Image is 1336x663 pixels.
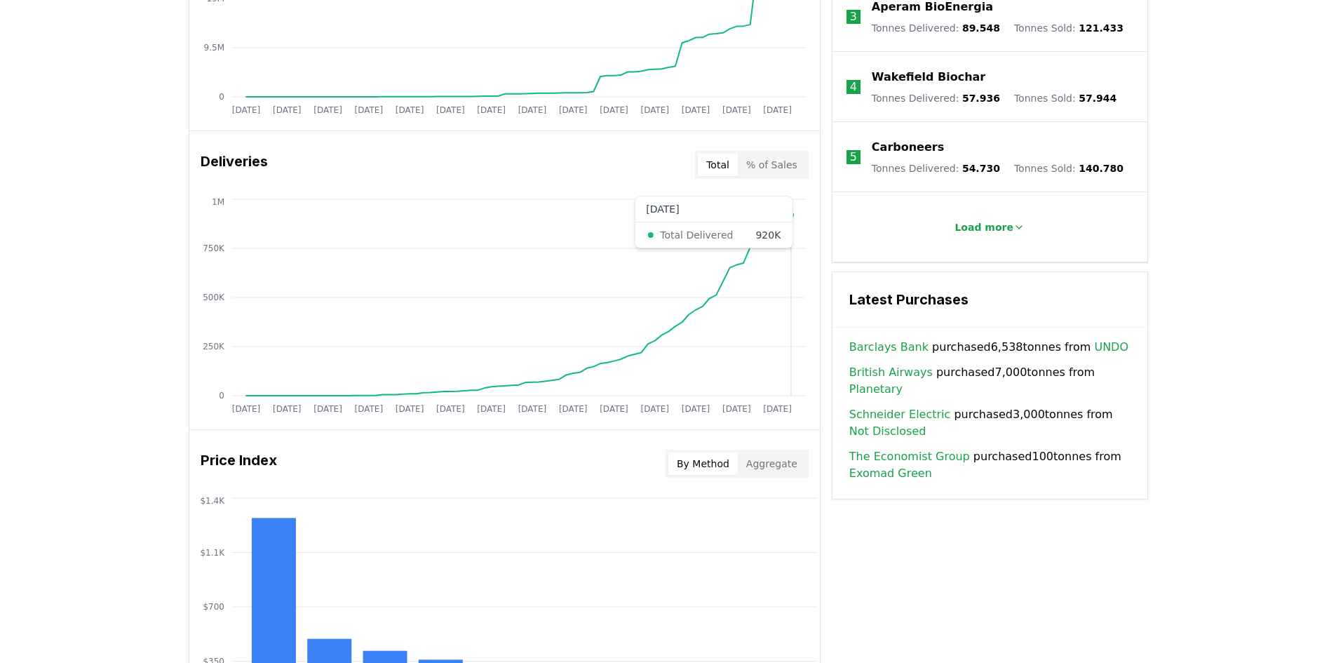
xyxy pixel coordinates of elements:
[849,364,933,381] a: British Airways
[203,43,224,53] tspan: 9.5M
[201,151,268,179] h3: Deliveries
[219,391,224,401] tspan: 0
[272,404,301,414] tspan: [DATE]
[477,105,506,115] tspan: [DATE]
[200,496,225,506] tspan: $1.4K
[681,105,710,115] tspan: [DATE]
[436,105,465,115] tspan: [DATE]
[1079,163,1124,174] span: 140.780
[203,342,225,351] tspan: 250K
[1014,21,1124,35] p: Tonnes Sold :
[738,453,806,475] button: Aggregate
[849,406,1131,440] span: purchased 3,000 tonnes from
[962,93,1000,104] span: 57.936
[518,404,546,414] tspan: [DATE]
[698,154,738,176] button: Total
[849,423,926,440] a: Not Disclosed
[849,406,950,423] a: Schneider Electric
[849,339,1128,356] span: purchased 6,538 tonnes from
[395,105,424,115] tspan: [DATE]
[1079,22,1124,34] span: 121.433
[203,243,225,253] tspan: 750K
[681,404,710,414] tspan: [DATE]
[203,293,225,302] tspan: 500K
[722,404,751,414] tspan: [DATE]
[558,404,587,414] tspan: [DATE]
[395,404,424,414] tspan: [DATE]
[1014,161,1124,175] p: Tonnes Sold :
[1079,93,1116,104] span: 57.944
[962,22,1000,34] span: 89.548
[640,105,669,115] tspan: [DATE]
[668,453,738,475] button: By Method
[477,404,506,414] tspan: [DATE]
[849,289,1131,310] h3: Latest Purchases
[201,450,277,478] h3: Price Index
[849,364,1131,398] span: purchased 7,000 tonnes from
[200,548,225,558] tspan: $1.1K
[203,602,224,612] tspan: $700
[738,154,806,176] button: % of Sales
[640,404,669,414] tspan: [DATE]
[313,404,342,414] tspan: [DATE]
[1094,339,1128,356] a: UNDO
[212,197,224,207] tspan: 1M
[600,105,628,115] tspan: [DATE]
[558,105,587,115] tspan: [DATE]
[436,404,465,414] tspan: [DATE]
[872,161,1000,175] p: Tonnes Delivered :
[872,69,985,86] a: Wakefield Biochar
[722,105,751,115] tspan: [DATE]
[954,220,1013,234] p: Load more
[849,339,929,356] a: Barclays Bank
[943,213,1036,241] button: Load more
[231,105,260,115] tspan: [DATE]
[1014,91,1116,105] p: Tonnes Sold :
[231,404,260,414] tspan: [DATE]
[219,92,224,102] tspan: 0
[962,163,1000,174] span: 54.730
[849,448,970,465] a: The Economist Group
[872,91,1000,105] p: Tonnes Delivered :
[849,448,1131,482] span: purchased 100 tonnes from
[872,139,944,156] a: Carboneers
[272,105,301,115] tspan: [DATE]
[872,21,1000,35] p: Tonnes Delivered :
[850,149,857,166] p: 5
[763,105,792,115] tspan: [DATE]
[313,105,342,115] tspan: [DATE]
[849,381,903,398] a: Planetary
[849,465,932,482] a: Exomad Green
[600,404,628,414] tspan: [DATE]
[763,404,792,414] tspan: [DATE]
[850,8,857,25] p: 3
[850,79,857,95] p: 4
[354,404,383,414] tspan: [DATE]
[518,105,546,115] tspan: [DATE]
[354,105,383,115] tspan: [DATE]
